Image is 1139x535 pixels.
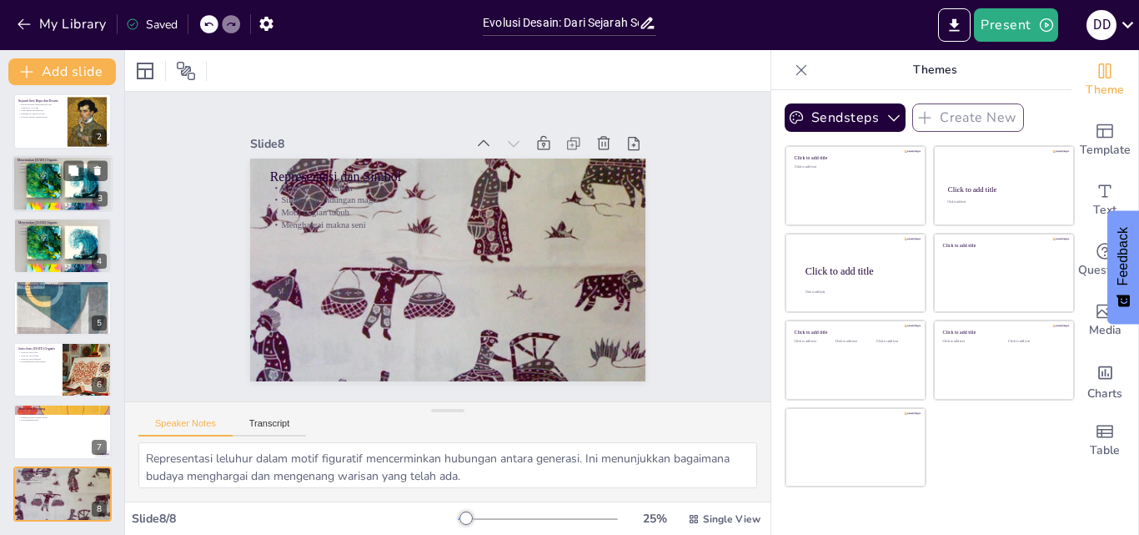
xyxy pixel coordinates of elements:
[132,58,158,84] div: Layout
[703,512,760,526] span: Single View
[18,351,58,355] p: Jenis [DATE] flora
[18,109,63,112] p: Seni sebagai ekspresi diri
[795,340,832,344] div: Click to add text
[63,160,83,180] button: Duplicate Slide
[18,285,107,289] p: Fungsi estetika
[1116,227,1131,285] span: Feedback
[18,289,107,292] p: Identitas budaya
[1071,230,1138,290] div: Get real-time input from your audience
[1071,351,1138,411] div: Add charts and graphs
[18,475,107,478] p: Simbol perlindungan magis
[938,8,971,42] button: Export to PowerPoint
[13,404,112,459] div: 7
[18,354,58,357] p: Jenis [DATE] fauna
[912,103,1024,132] button: Create New
[815,50,1055,90] p: Themes
[18,168,108,171] p: Integrasi dalam desain
[18,114,63,118] p: Konteks budaya dalam desain
[276,164,631,213] p: Representasi leluhur
[93,191,108,206] div: 3
[18,220,107,225] p: Menemukan [DATE] Organis
[18,472,107,476] p: Representasi leluhur
[273,200,628,250] p: Menghargai makna seni
[18,346,58,351] p: Jenis-Jenis [DATE] Organis
[1090,442,1120,460] span: Table
[92,440,107,455] div: 7
[1086,81,1124,99] span: Theme
[943,330,1062,336] div: Click to add title
[126,17,178,33] div: Saved
[483,11,639,35] input: Insert title
[18,233,107,236] p: Harmoni visual
[18,227,107,230] p: Ciri khas [DATE] organis
[18,103,63,109] p: Desain modern diperkenalkan oleh [PERSON_NAME]
[18,357,58,361] p: Jenis [DATE] figuratif
[1087,385,1122,403] span: Charts
[92,254,107,269] div: 4
[8,58,116,85] button: Add slide
[18,98,63,103] p: Sejarah Seni Rupa dan Desain
[88,160,108,180] button: Delete Slide
[18,112,63,115] p: Pentingnya teknologi cetak
[1107,210,1139,324] button: Feedback - Show survey
[92,377,107,392] div: 6
[18,416,107,420] p: Binatang darat sebagai simbol
[18,158,108,163] p: Menemukan [DATE] Organis
[176,61,196,81] span: Position
[18,170,108,174] p: Harmoni visual
[1086,8,1116,42] button: D D
[943,340,996,344] div: Click to add text
[805,290,911,294] div: Click to add body
[18,419,107,422] p: Keberagaman motif
[18,478,107,482] p: Motif bagian tubuh
[1086,10,1116,40] div: D D
[18,161,108,164] p: Inspirasi dari alam
[18,413,107,416] p: Binatang air dalam desain
[835,340,873,344] div: Click to add text
[635,511,675,527] div: 25 %
[18,292,107,295] p: Ekspresi dan simbolisme
[277,149,633,205] p: Representasi dan Simbol
[92,502,107,517] div: 8
[18,224,107,227] p: Inspirasi dari alam
[943,242,1062,248] div: Click to add title
[1008,340,1061,344] div: Click to add text
[805,265,912,276] div: Click to add title
[18,406,107,411] p: Motif Hias Binatang
[1089,321,1121,340] span: Media
[18,410,107,413] p: Burung sebagai motif
[18,282,107,287] p: Fungsi Ragam Hias [DATE] Organis
[974,8,1057,42] button: Present
[947,201,1058,204] div: Click to add text
[795,165,914,169] div: Click to add text
[18,468,107,473] p: Representasi dan Simbol
[18,295,107,298] p: Harmoni dan ornamen
[795,155,914,161] div: Click to add title
[13,155,113,212] div: 3
[13,218,112,273] div: 4
[785,103,906,132] button: Sendsteps
[1071,290,1138,351] div: Add images, graphics, shapes or video
[795,330,914,336] div: Click to add title
[1078,261,1132,280] span: Questions
[273,188,629,237] p: Motif bagian tubuh
[13,467,112,522] div: 8
[18,230,107,233] p: Integrasi dalam desain
[948,185,1059,194] div: Click to add title
[1071,110,1138,170] div: Add ready made slides
[275,176,630,225] p: Simbol perlindungan magis
[18,361,58,364] p: Keberagaman dalam desain
[1071,411,1138,471] div: Add a table
[233,418,307,437] button: Transcript
[138,442,757,488] textarea: Representasi leluhur dalam motif figuratif mencerminkan hubungan antara generasi. Ini menunjukkan...
[876,340,914,344] div: Click to add text
[132,511,458,527] div: Slide 8 / 8
[92,129,107,144] div: 2
[13,342,112,397] div: 6
[261,115,477,154] div: Slide 8
[1093,201,1116,220] span: Text
[18,164,108,168] p: Ciri khas [DATE] organis
[92,315,107,331] div: 5
[13,11,113,38] button: My Library
[1071,170,1138,230] div: Add text boxes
